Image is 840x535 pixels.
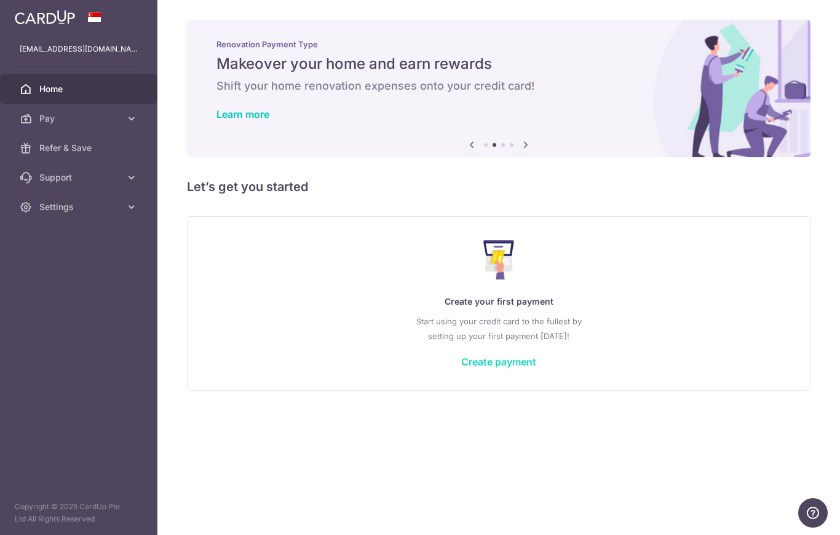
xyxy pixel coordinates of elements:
img: Make Payment [483,240,515,279]
a: Learn more [216,108,269,120]
iframe: Opens a widget where you can find more information [798,498,828,529]
span: Support [39,171,121,184]
img: Renovation banner [187,20,810,157]
span: Settings [39,201,121,213]
span: Refer & Save [39,142,121,154]
p: Renovation Payment Type [216,39,781,49]
p: Start using your credit card to the fullest by setting up your first payment [DATE]! [212,314,785,343]
span: Pay [39,112,121,125]
h5: Makeover your home and earn rewards [216,54,781,74]
p: Create your first payment [212,294,785,309]
span: Home [39,83,121,95]
img: CardUp [15,10,75,25]
h6: Shift your home renovation expenses onto your credit card! [216,79,781,93]
a: Create payment [461,356,536,368]
p: [EMAIL_ADDRESS][DOMAIN_NAME] [20,43,138,55]
h5: Let’s get you started [187,177,810,197]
